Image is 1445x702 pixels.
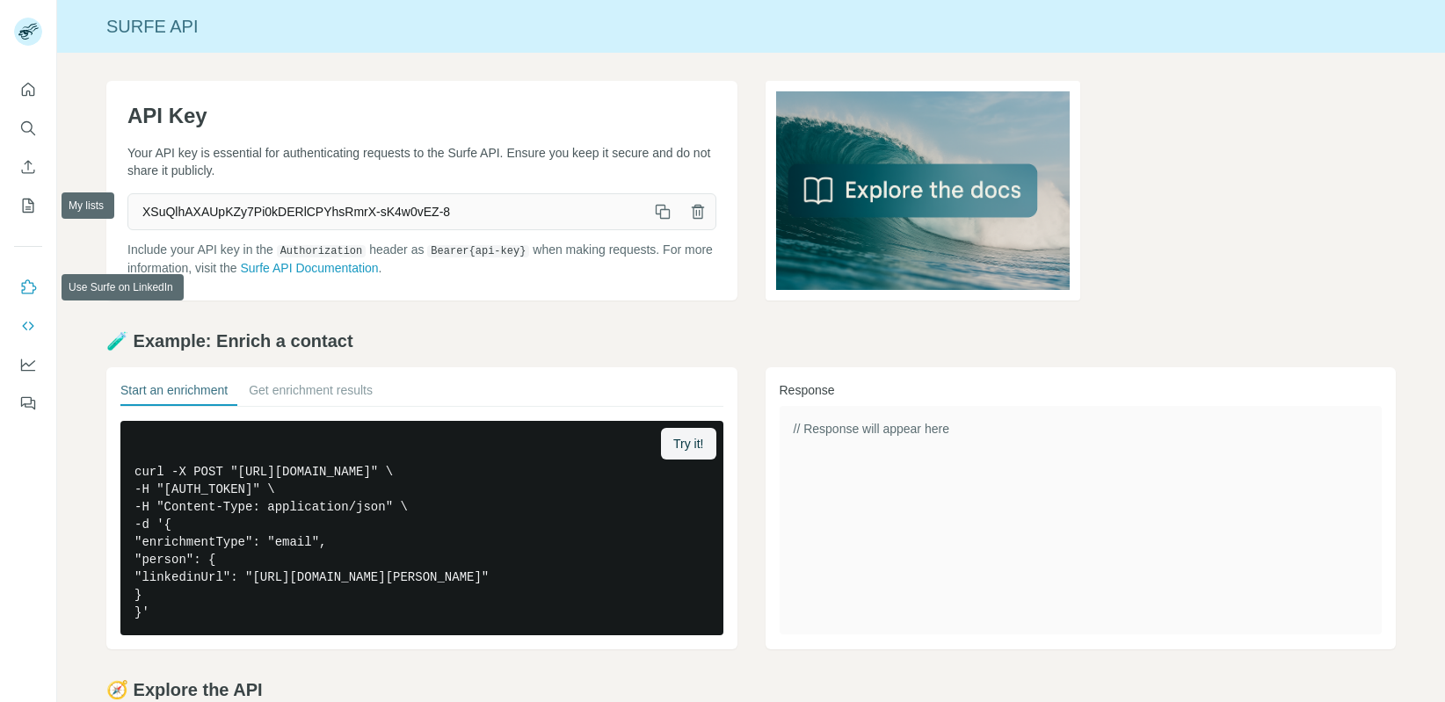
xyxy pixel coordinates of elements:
code: Bearer {api-key} [427,245,529,257]
pre: curl -X POST "[URL][DOMAIN_NAME]" \ -H "[AUTH_TOKEN]" \ -H "Content-Type: application/json" \ -d ... [120,421,723,635]
button: Get enrichment results [249,381,373,406]
code: Authorization [277,245,367,257]
button: Quick start [14,74,42,105]
button: Use Surfe API [14,310,42,342]
h2: 🧪 Example: Enrich a contact [106,329,1396,353]
button: My lists [14,190,42,221]
h3: Response [780,381,1383,399]
div: Surfe API [57,14,1445,39]
span: Try it! [673,435,703,452]
h1: API Key [127,102,716,130]
button: Use Surfe on LinkedIn [14,271,42,303]
p: Your API key is essential for authenticating requests to the Surfe API. Ensure you keep it secure... [127,144,716,179]
a: Surfe API Documentation [240,261,378,275]
button: Try it! [661,428,715,460]
h2: 🧭 Explore the API [106,677,1396,702]
button: Start an enrichment [120,381,228,406]
span: // Response will appear here [794,422,949,436]
button: Enrich CSV [14,151,42,183]
button: Feedback [14,387,42,419]
button: Search [14,112,42,144]
p: Include your API key in the header as when making requests. For more information, visit the . [127,241,716,277]
button: Dashboard [14,349,42,380]
span: XSuQlhAXAUpKZy7Pi0kDERlCPYhsRmrX-sK4w0vEZ-8 [128,196,645,228]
